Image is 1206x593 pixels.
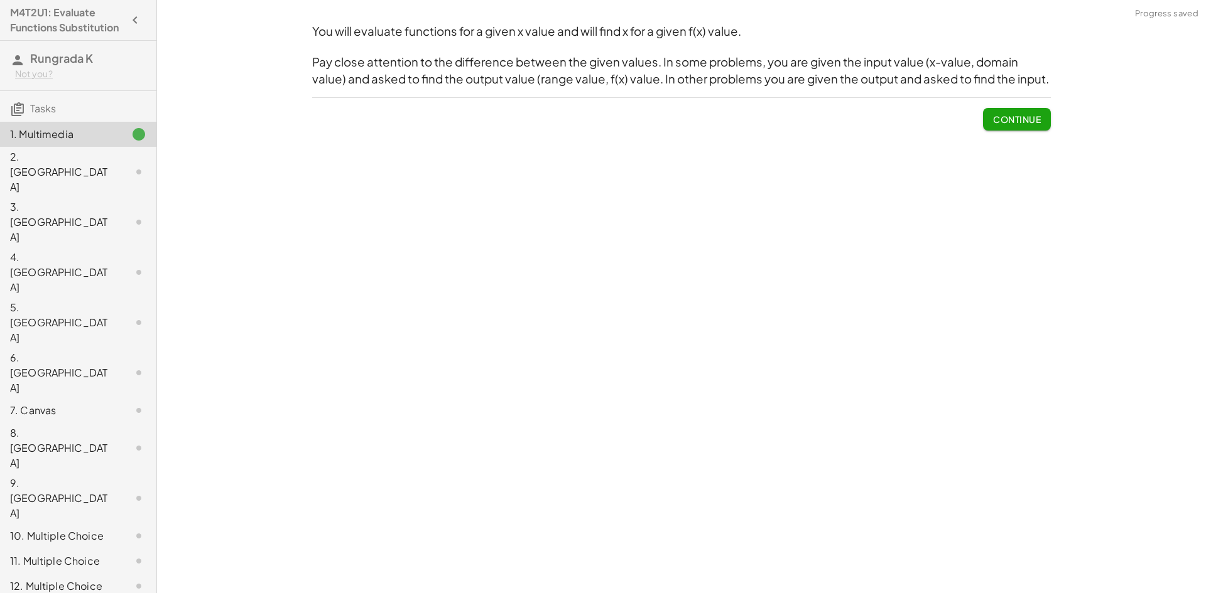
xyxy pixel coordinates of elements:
h4: M4T2U1: Evaluate Functions Substitution [10,5,124,35]
div: Not you? [15,68,146,80]
h3: Pay close attention to the difference between the given values. In some problems, you are given t... [312,54,1051,87]
div: 11. Multiple Choice [10,553,111,569]
div: 1. Multimedia [10,127,111,142]
i: Task not started. [131,265,146,280]
div: 9. [GEOGRAPHIC_DATA] [10,476,111,521]
h3: You will evaluate functions for a given x value and will find x for a given f(x) value. [312,23,1051,40]
span: Rungrada K [30,51,93,65]
div: 2. [GEOGRAPHIC_DATA] [10,149,111,195]
i: Task not started. [131,553,146,569]
div: 10. Multiple Choice [10,528,111,543]
i: Task not started. [131,491,146,506]
i: Task not started. [131,315,146,330]
i: Task not started. [131,215,146,230]
button: Continue [983,108,1051,131]
div: 3. [GEOGRAPHIC_DATA] [10,200,111,245]
i: Task not started. [131,403,146,418]
i: Task not started. [131,164,146,179]
div: 6. [GEOGRAPHIC_DATA] [10,350,111,395]
i: Task not started. [131,365,146,380]
span: Tasks [30,102,56,115]
div: 8. [GEOGRAPHIC_DATA] [10,425,111,471]
i: Task not started. [131,528,146,543]
span: Progress saved [1135,8,1198,20]
div: 7. Canvas [10,403,111,418]
span: Continue [993,114,1041,125]
i: Task not started. [131,441,146,456]
div: 5. [GEOGRAPHIC_DATA] [10,300,111,345]
i: Task finished. [131,127,146,142]
div: 4. [GEOGRAPHIC_DATA] [10,250,111,295]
